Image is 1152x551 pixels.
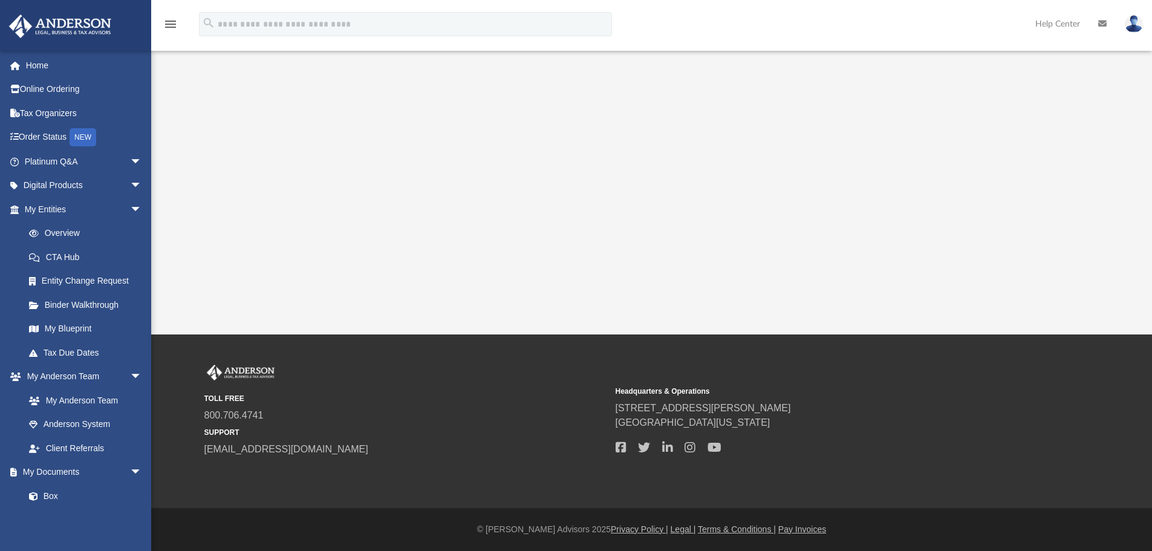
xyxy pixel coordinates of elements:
a: My Anderson Teamarrow_drop_down [8,365,154,389]
img: User Pic [1125,15,1143,33]
a: Tax Organizers [8,101,160,125]
a: Online Ordering [8,77,160,102]
span: arrow_drop_down [130,460,154,485]
a: Box [17,484,148,508]
a: [GEOGRAPHIC_DATA][US_STATE] [616,417,770,428]
span: arrow_drop_down [130,197,154,222]
a: My Anderson Team [17,388,148,412]
small: SUPPORT [204,427,607,438]
a: Client Referrals [17,436,154,460]
a: [STREET_ADDRESS][PERSON_NAME] [616,403,791,413]
a: Anderson System [17,412,154,437]
a: Digital Productsarrow_drop_down [8,174,160,198]
a: My Entitiesarrow_drop_down [8,197,160,221]
i: search [202,16,215,30]
a: 800.706.4741 [204,410,264,420]
a: Order StatusNEW [8,125,160,150]
a: Tax Due Dates [17,341,160,365]
a: [EMAIL_ADDRESS][DOMAIN_NAME] [204,444,368,454]
a: My Blueprint [17,317,154,341]
span: arrow_drop_down [130,365,154,390]
span: arrow_drop_down [130,174,154,198]
a: Meeting Minutes [17,508,154,532]
a: Home [8,53,160,77]
a: My Documentsarrow_drop_down [8,460,154,484]
a: Overview [17,221,160,246]
a: Pay Invoices [778,524,826,534]
a: Legal | [671,524,696,534]
small: Headquarters & Operations [616,386,1018,397]
a: Privacy Policy | [611,524,668,534]
img: Anderson Advisors Platinum Portal [204,365,277,380]
a: Binder Walkthrough [17,293,160,317]
a: CTA Hub [17,245,160,269]
span: arrow_drop_down [130,149,154,174]
img: Anderson Advisors Platinum Portal [5,15,115,38]
a: Platinum Q&Aarrow_drop_down [8,149,160,174]
i: menu [163,17,178,31]
a: Entity Change Request [17,269,160,293]
div: © [PERSON_NAME] Advisors 2025 [151,523,1152,536]
a: menu [163,23,178,31]
div: NEW [70,128,96,146]
small: TOLL FREE [204,393,607,404]
a: Terms & Conditions | [698,524,776,534]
